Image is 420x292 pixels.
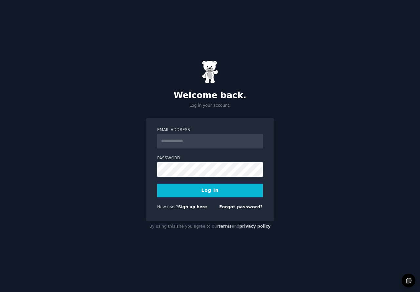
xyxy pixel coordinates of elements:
a: Forgot password? [219,205,263,209]
a: privacy policy [239,224,271,229]
div: By using this site you agree to our and [146,221,274,232]
label: Email Address [157,127,263,133]
button: Log In [157,184,263,197]
img: Gummy Bear [202,60,218,83]
p: Log in your account. [146,103,274,109]
label: Password [157,155,263,161]
h2: Welcome back. [146,90,274,101]
span: New user? [157,205,178,209]
a: Sign up here [178,205,207,209]
a: terms [219,224,232,229]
